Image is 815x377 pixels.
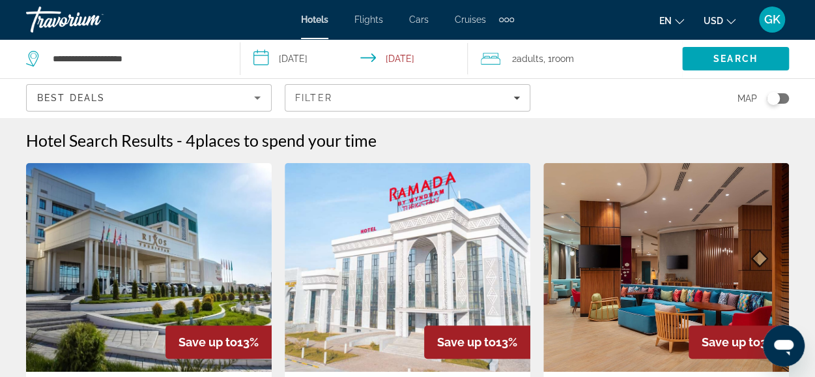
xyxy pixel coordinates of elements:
[704,11,736,30] button: Change currency
[424,325,530,359] div: 13%
[755,6,789,33] button: User Menu
[499,9,514,30] button: Extra navigation items
[26,163,272,372] img: Rixos Turkistan
[702,335,760,349] span: Save up to
[468,39,682,78] button: Travelers: 2 adults, 0 children
[437,335,496,349] span: Save up to
[757,93,789,104] button: Toggle map
[455,14,486,25] a: Cruises
[543,50,574,68] span: , 1
[179,335,237,349] span: Save up to
[512,50,543,68] span: 2
[240,39,468,78] button: Select check in and out date
[195,130,377,150] span: places to spend your time
[737,89,757,108] span: Map
[704,16,723,26] span: USD
[295,93,332,103] span: Filter
[764,13,780,26] span: GK
[354,14,383,25] a: Flights
[165,325,272,359] div: 13%
[689,325,789,359] div: 3%
[682,47,789,70] button: Search
[301,14,328,25] a: Hotels
[285,84,530,112] button: Filters
[409,14,429,25] a: Cars
[659,16,672,26] span: en
[763,325,805,367] iframe: Кнопка запуска окна обмена сообщениями
[552,53,574,64] span: Room
[285,163,530,372] img: Ramada By Wyndham Turkistan
[177,130,182,150] span: -
[26,3,156,37] a: Travorium
[37,93,105,103] span: Best Deals
[37,90,261,106] mat-select: Sort by
[543,163,789,372] img: Hampton By Hilton Turkistan
[26,130,173,150] h1: Hotel Search Results
[51,49,220,68] input: Search hotel destination
[517,53,543,64] span: Adults
[659,11,684,30] button: Change language
[186,130,377,150] h2: 4
[713,53,758,64] span: Search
